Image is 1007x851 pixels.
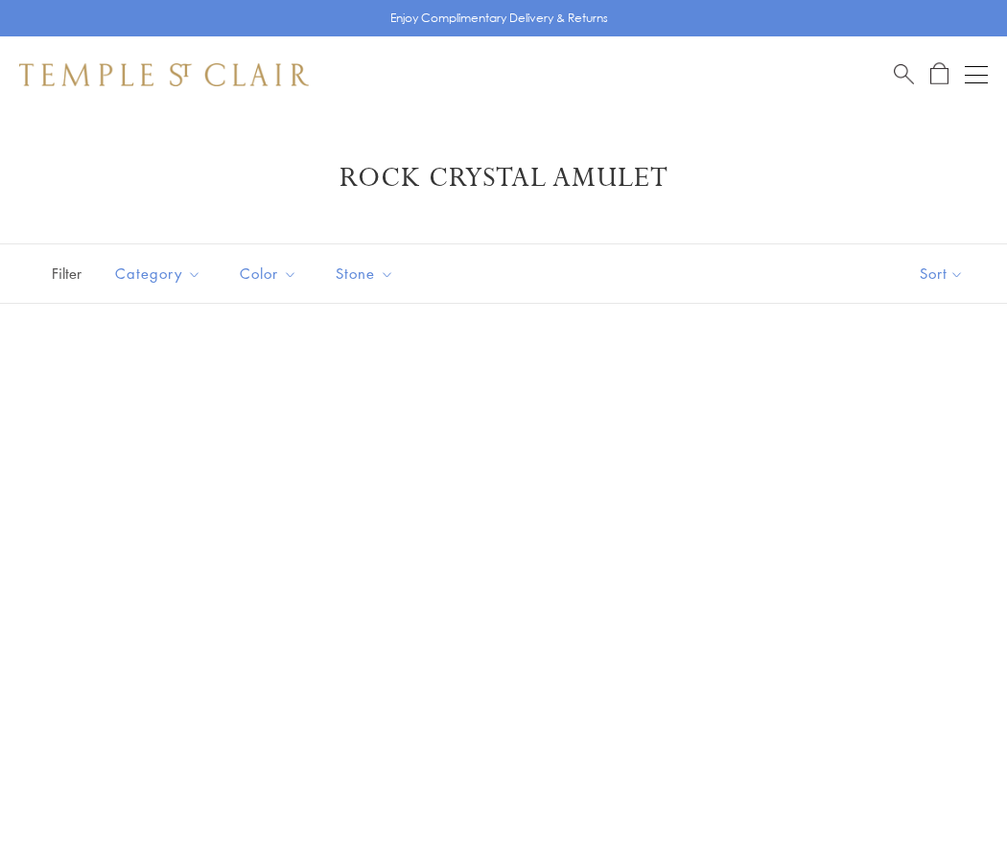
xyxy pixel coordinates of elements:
[19,63,309,86] img: Temple St. Clair
[105,262,216,286] span: Category
[321,252,409,295] button: Stone
[965,63,988,86] button: Open navigation
[326,262,409,286] span: Stone
[894,62,914,86] a: Search
[230,262,312,286] span: Color
[930,62,948,86] a: Open Shopping Bag
[101,252,216,295] button: Category
[48,161,959,195] h1: Rock Crystal Amulet
[390,9,608,28] p: Enjoy Complimentary Delivery & Returns
[877,244,1007,303] button: Show sort by
[225,252,312,295] button: Color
